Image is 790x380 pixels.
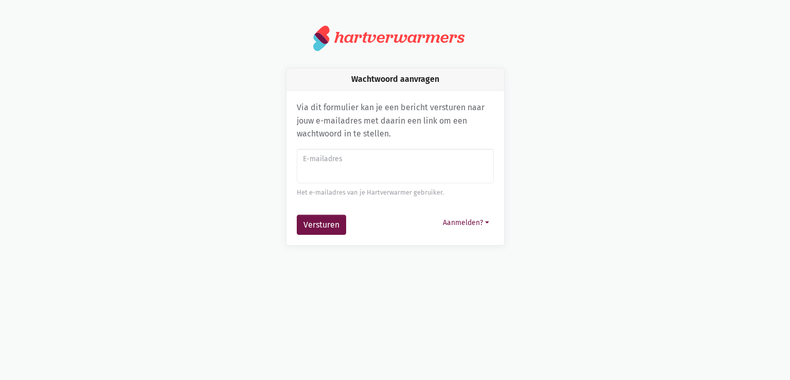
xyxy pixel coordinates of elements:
div: Wachtwoord aanvragen [286,68,504,91]
button: Aanmelden? [438,215,494,231]
img: logo.svg [313,25,330,51]
div: Het e-mailadres van je Hartverwarmer gebruiker. [297,187,494,198]
label: E-mailadres [303,153,487,165]
p: Via dit formulier kan je een bericht versturen naar jouw e-mailadres met daarin een link om een w... [297,101,494,141]
form: Wachtwoord aanvragen [297,149,494,235]
div: hartverwarmers [334,28,464,47]
a: hartverwarmers [313,25,477,51]
button: Versturen [297,215,346,235]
